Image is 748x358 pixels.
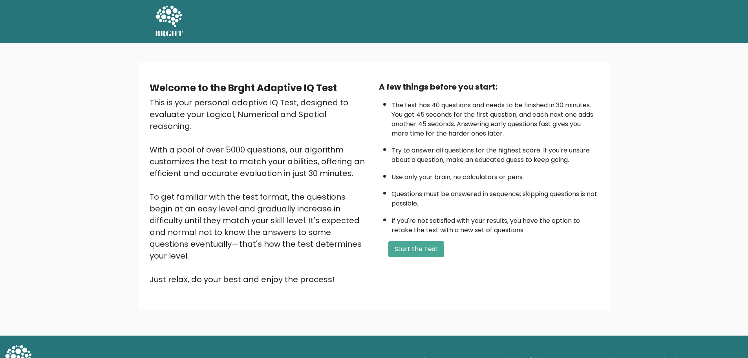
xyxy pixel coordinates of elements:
[391,212,599,235] li: If you're not satisfied with your results, you have the option to retake the test with a new set ...
[391,185,599,208] li: Questions must be answered in sequence; skipping questions is not possible.
[155,3,183,40] a: BRGHT
[391,169,599,182] li: Use only your brain, no calculators or pens.
[150,97,369,285] div: This is your personal adaptive IQ Test, designed to evaluate your Logical, Numerical and Spatial ...
[388,241,444,257] button: Start the Test
[155,29,183,38] h5: BRGHT
[391,97,599,138] li: The test has 40 questions and needs to be finished in 30 minutes. You get 45 seconds for the firs...
[379,81,599,93] div: A few things before you start:
[150,81,337,94] b: Welcome to the Brght Adaptive IQ Test
[391,142,599,165] li: Try to answer all questions for the highest score. If you're unsure about a question, make an edu...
